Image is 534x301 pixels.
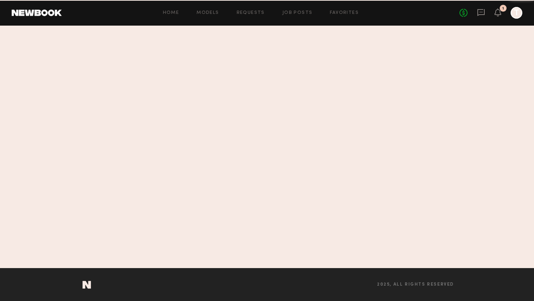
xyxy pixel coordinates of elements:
[330,11,359,15] a: Favorites
[163,11,179,15] a: Home
[502,7,504,11] div: 1
[282,11,313,15] a: Job Posts
[237,11,265,15] a: Requests
[511,7,522,19] a: T
[377,282,454,287] span: 2025, all rights reserved
[197,11,219,15] a: Models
